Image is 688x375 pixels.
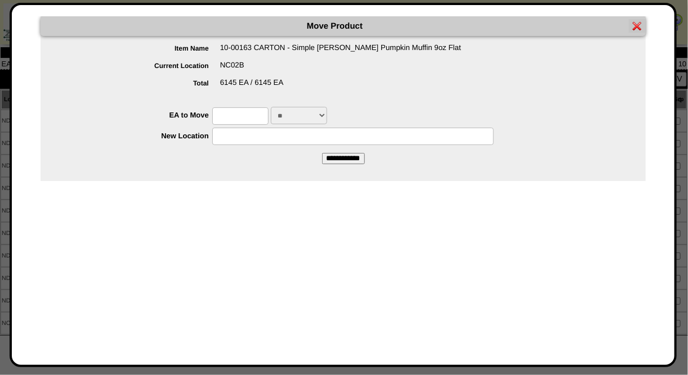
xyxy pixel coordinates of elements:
[633,21,642,30] img: error.gif
[63,43,646,61] div: 10-00163 CARTON - Simple [PERSON_NAME] Pumpkin Muffin 9oz Flat
[63,111,212,119] label: EA to Move
[63,132,212,140] label: New Location
[41,16,646,36] div: Move Product
[63,61,646,78] div: NC02B
[63,79,220,87] label: Total
[63,44,220,52] label: Item Name
[63,62,220,70] label: Current Location
[63,78,646,96] div: 6145 EA / 6145 EA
